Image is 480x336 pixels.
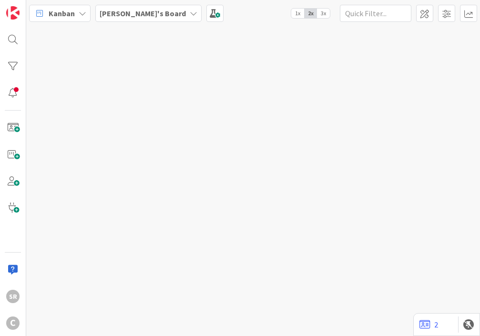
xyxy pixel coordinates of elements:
span: 3x [317,9,330,18]
input: Quick Filter... [340,5,411,22]
b: [PERSON_NAME]'s Board [100,9,186,18]
span: Kanban [49,8,75,19]
span: 1x [291,9,304,18]
span: 2x [304,9,317,18]
img: Visit kanbanzone.com [6,6,20,20]
a: 2 [419,319,438,330]
div: C [6,316,20,330]
div: SR [6,290,20,303]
